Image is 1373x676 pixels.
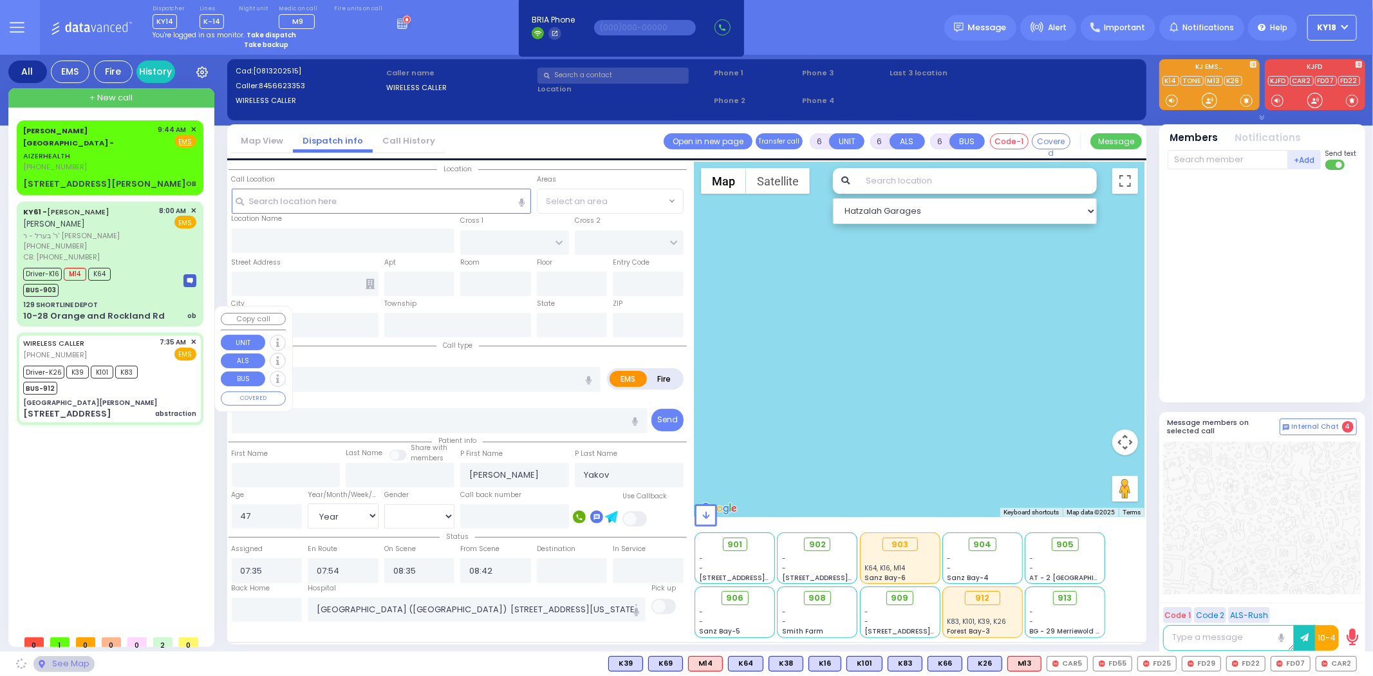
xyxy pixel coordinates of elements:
label: Age [232,490,245,500]
div: BLS [769,656,803,671]
span: 2 [153,637,173,647]
label: Back Home [232,583,270,594]
span: K39 [66,366,89,379]
a: Open this area in Google Maps (opens a new window) [698,500,740,517]
div: K64 [728,656,763,671]
span: M9 [292,16,303,26]
span: - [700,617,704,626]
div: K66 [928,656,962,671]
img: red-radio-icon.svg [1099,661,1105,667]
a: History [136,61,175,83]
span: K64, K16, M14 [864,563,905,573]
span: Phone 1 [714,68,798,79]
span: ✕ [191,337,196,348]
span: AT - 2 [GEOGRAPHIC_DATA] [1030,573,1125,583]
div: 10-28 Orange and Rockland Rd [23,310,165,323]
input: Search hospital [308,597,646,622]
span: 1 [50,637,70,647]
div: abstraction [155,409,196,418]
div: [STREET_ADDRESS] [23,408,111,420]
span: - [947,563,951,573]
label: KJ EMS... [1159,64,1260,73]
label: First Name [232,449,268,459]
span: 0 [76,637,95,647]
span: BG - 29 Merriewold S. [1030,626,1102,636]
span: - [782,617,786,626]
div: K101 [846,656,883,671]
label: Call Location [232,174,276,185]
span: Phone 3 [802,68,886,79]
button: Map camera controls [1112,429,1138,455]
div: BLS [928,656,962,671]
label: Assigned [232,544,263,554]
span: [STREET_ADDRESS][PERSON_NAME] [864,626,986,636]
div: Fire [94,61,133,83]
a: AIZERHEALTH [23,126,114,161]
div: BLS [648,656,683,671]
div: BLS [808,656,841,671]
span: 0 [179,637,198,647]
div: 903 [883,538,918,552]
img: message.svg [954,23,964,32]
label: Cross 1 [460,216,483,226]
span: 905 [1056,538,1074,551]
div: [GEOGRAPHIC_DATA][PERSON_NAME] [23,398,157,408]
label: Lines [200,5,224,13]
div: K26 [967,656,1002,671]
label: Cad: [236,66,382,77]
span: K64 [88,268,111,281]
a: Open in new page [664,133,752,149]
span: Alert [1048,22,1067,33]
span: 9:44 AM [158,125,187,135]
span: Status [440,532,475,541]
div: FD25 [1137,656,1177,671]
span: 913 [1058,592,1072,605]
a: [PERSON_NAME] [23,207,109,217]
a: K26 [1224,76,1242,86]
label: Use Callback [622,491,667,502]
div: 129 SHORTLINE DEPOT [23,300,98,310]
span: ר' בערל - ר' [PERSON_NAME] [23,230,155,241]
div: Year/Month/Week/Day [308,490,378,500]
input: Search location [857,168,1096,194]
span: Sanz Bay-5 [700,626,741,636]
button: UNIT [829,133,864,149]
span: Other building occupants [366,279,375,289]
h5: Message members on selected call [1168,418,1280,435]
strong: Take dispatch [247,30,296,40]
label: ZIP [613,299,622,309]
label: Fire [646,371,682,387]
img: message-box.svg [183,274,196,287]
span: - [782,563,786,573]
label: EMS [610,371,647,387]
span: members [411,453,444,463]
span: - [864,607,868,617]
div: All [8,61,47,83]
span: - [700,607,704,617]
div: CAR5 [1047,656,1088,671]
span: 0 [24,637,44,647]
span: 8:00 AM [160,206,187,216]
span: Call type [436,341,479,350]
label: WIRELESS CALLER [386,82,533,93]
div: ALS [1007,656,1041,671]
label: In Service [613,544,646,554]
label: Dispatcher [153,5,185,13]
span: Message [968,21,1007,34]
span: Sanz Bay-6 [864,573,906,583]
span: - [700,554,704,563]
button: Show street map [701,168,746,194]
span: [PERSON_NAME][GEOGRAPHIC_DATA] - [23,126,114,149]
span: 902 [809,538,826,551]
div: CAR2 [1316,656,1357,671]
span: BUS-903 [23,284,59,297]
button: KY18 [1307,15,1357,41]
img: red-radio-icon.svg [1188,661,1194,667]
span: Send text [1325,149,1357,158]
label: From Scene [460,544,500,554]
span: Notifications [1182,22,1234,33]
span: Smith Farm [782,626,823,636]
a: M13 [1205,76,1223,86]
span: [PHONE_NUMBER] [23,350,87,360]
label: Fire units on call [334,5,382,13]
